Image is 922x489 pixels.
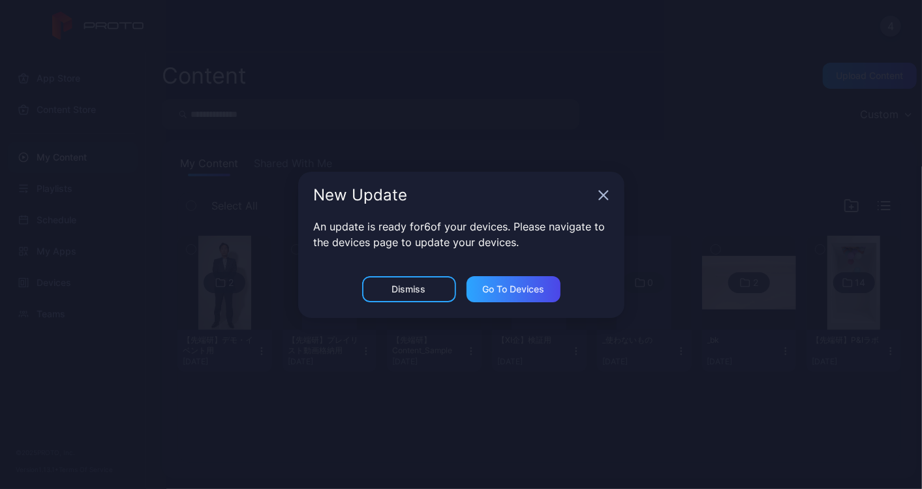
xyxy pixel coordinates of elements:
div: New Update [314,187,593,203]
p: An update is ready for 6 of your devices. Please navigate to the devices page to update your devi... [314,219,609,250]
div: Go to devices [482,284,544,294]
div: Dismiss [392,284,426,294]
button: Dismiss [362,276,456,302]
button: Go to devices [467,276,561,302]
